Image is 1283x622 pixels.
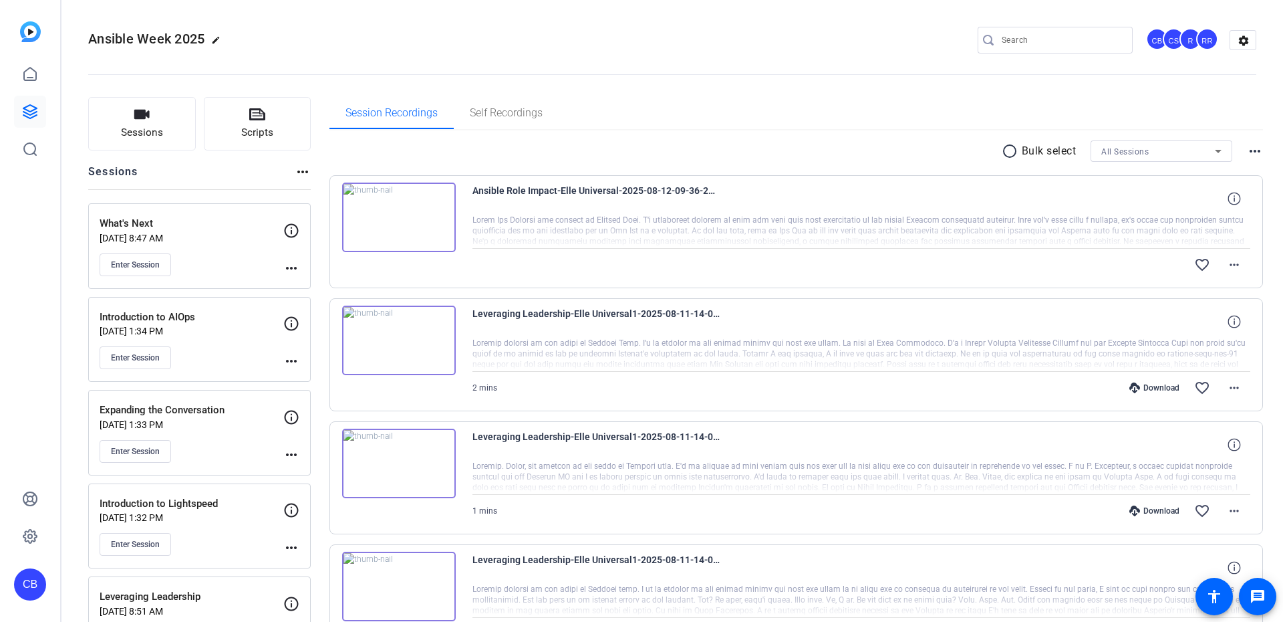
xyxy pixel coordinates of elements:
[1247,143,1263,159] mat-icon: more_horiz
[1226,380,1242,396] mat-icon: more_horiz
[211,35,227,51] mat-icon: edit
[472,506,497,516] span: 1 mins
[100,233,283,243] p: [DATE] 8:47 AM
[342,552,456,621] img: thumb-nail
[121,125,163,140] span: Sessions
[283,260,299,276] mat-icon: more_horiz
[1022,143,1077,159] p: Bulk select
[1206,589,1222,605] mat-icon: accessibility
[1002,143,1022,159] mat-icon: radio_button_unchecked
[1230,31,1257,51] mat-icon: settings
[204,97,311,150] button: Scripts
[1123,383,1186,393] div: Download
[14,568,46,601] div: CB
[295,164,311,180] mat-icon: more_horiz
[100,310,283,325] p: Introduction to AIOps
[20,21,41,42] img: blue-gradient.svg
[1179,28,1201,50] div: R
[1101,147,1149,157] span: All Sessions
[342,183,456,252] img: thumb-nail
[100,403,283,418] p: Expanding the Conversation
[283,447,299,463] mat-icon: more_horiz
[100,589,283,605] p: Leveraging Leadership
[111,352,160,363] span: Enter Session
[1226,257,1242,273] mat-icon: more_horiz
[472,383,497,393] span: 2 mins
[1123,506,1186,516] div: Download
[88,164,138,189] h2: Sessions
[100,512,283,523] p: [DATE] 1:32 PM
[100,440,171,463] button: Enter Session
[100,216,283,231] p: What's Next
[1146,28,1169,51] ngx-avatar: Christian Binder
[1179,28,1203,51] ngx-avatar: rfridman
[472,552,720,584] span: Leveraging Leadership-Elle Universal1-2025-08-11-14-03-37-493-0
[470,108,543,118] span: Self Recordings
[100,253,171,276] button: Enter Session
[283,353,299,369] mat-icon: more_horiz
[100,606,283,617] p: [DATE] 8:51 AM
[100,533,171,556] button: Enter Session
[111,539,160,550] span: Enter Session
[1163,28,1185,50] div: CS
[345,108,438,118] span: Session Recordings
[100,346,171,369] button: Enter Session
[1196,28,1218,50] div: RR
[100,496,283,512] p: Introduction to Lightspeed
[100,419,283,430] p: [DATE] 1:33 PM
[1250,589,1266,605] mat-icon: message
[1194,257,1210,273] mat-icon: favorite_border
[1194,503,1210,519] mat-icon: favorite_border
[342,306,456,375] img: thumb-nail
[88,31,204,47] span: Ansible Week 2025
[283,540,299,556] mat-icon: more_horiz
[111,446,160,457] span: Enter Session
[88,97,196,150] button: Sessions
[472,306,720,338] span: Leveraging Leadership-Elle Universal1-2025-08-11-14-09-03-876-0
[472,429,720,461] span: Leveraging Leadership-Elle Universal1-2025-08-11-14-07-13-440-0
[1146,28,1168,50] div: CB
[241,125,273,140] span: Scripts
[1163,28,1186,51] ngx-avatar: Connelly Simmons
[1002,32,1122,48] input: Search
[1226,503,1242,519] mat-icon: more_horiz
[111,260,160,270] span: Enter Session
[100,326,283,336] p: [DATE] 1:34 PM
[1196,28,1220,51] ngx-avatar: Roberto Rodriguez
[472,183,720,215] span: Ansible Role Impact-Elle Universal-2025-08-12-09-36-25-302-0
[342,429,456,498] img: thumb-nail
[1194,380,1210,396] mat-icon: favorite_border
